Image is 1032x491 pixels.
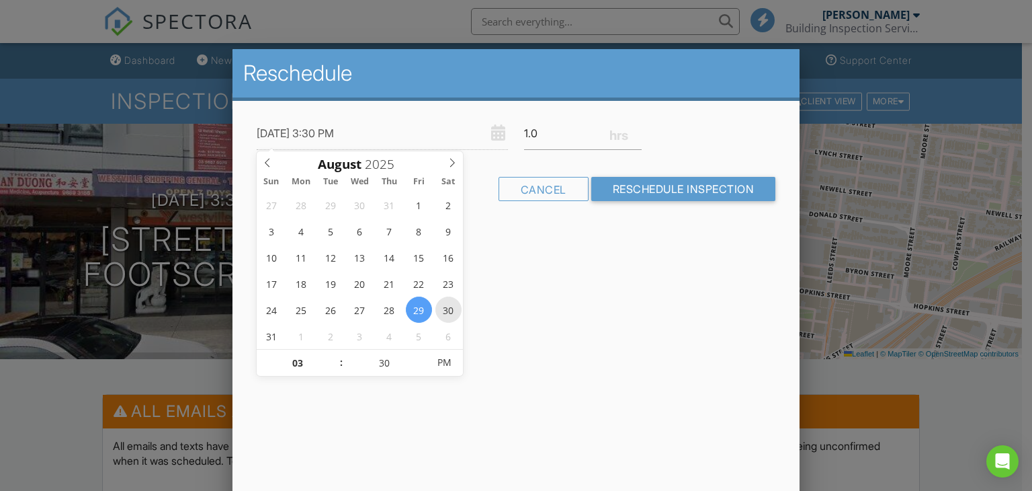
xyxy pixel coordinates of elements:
[258,244,284,270] span: August 10, 2025
[288,218,314,244] span: August 4, 2025
[376,270,402,297] span: August 21, 2025
[288,192,314,218] span: July 28, 2025
[317,323,343,349] span: September 2, 2025
[258,297,284,323] span: August 24, 2025
[257,350,339,377] input: Scroll to increment
[406,244,432,270] span: August 15, 2025
[591,177,776,201] input: Reschedule Inspection
[376,218,402,244] span: August 7, 2025
[257,178,286,186] span: Sun
[375,178,404,186] span: Thu
[347,323,373,349] span: September 3, 2025
[339,349,343,376] span: :
[499,177,589,201] div: Cancel
[406,297,432,323] span: August 29, 2025
[258,192,284,218] span: July 27, 2025
[435,218,462,244] span: August 9, 2025
[434,178,464,186] span: Sat
[986,445,1019,478] div: Open Intercom Messenger
[376,297,402,323] span: August 28, 2025
[426,349,463,376] span: Click to toggle
[288,323,314,349] span: September 1, 2025
[317,270,343,297] span: August 19, 2025
[347,244,373,270] span: August 13, 2025
[435,192,462,218] span: August 2, 2025
[288,270,314,297] span: August 18, 2025
[286,178,316,186] span: Mon
[435,244,462,270] span: August 16, 2025
[347,297,373,323] span: August 27, 2025
[361,155,406,173] input: Scroll to increment
[258,218,284,244] span: August 3, 2025
[406,192,432,218] span: August 1, 2025
[435,297,462,323] span: August 30, 2025
[288,297,314,323] span: August 25, 2025
[317,244,343,270] span: August 12, 2025
[376,192,402,218] span: July 31, 2025
[345,178,375,186] span: Wed
[258,270,284,297] span: August 17, 2025
[406,270,432,297] span: August 22, 2025
[347,218,373,244] span: August 6, 2025
[435,323,462,349] span: September 6, 2025
[347,192,373,218] span: July 30, 2025
[376,323,402,349] span: September 4, 2025
[317,192,343,218] span: July 29, 2025
[406,218,432,244] span: August 8, 2025
[317,297,343,323] span: August 26, 2025
[317,218,343,244] span: August 5, 2025
[258,323,284,349] span: August 31, 2025
[288,244,314,270] span: August 11, 2025
[343,350,426,377] input: Scroll to increment
[376,244,402,270] span: August 14, 2025
[318,158,361,171] span: Scroll to increment
[316,178,345,186] span: Tue
[347,270,373,297] span: August 20, 2025
[404,178,434,186] span: Fri
[406,323,432,349] span: September 5, 2025
[435,270,462,297] span: August 23, 2025
[243,60,789,87] h2: Reschedule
